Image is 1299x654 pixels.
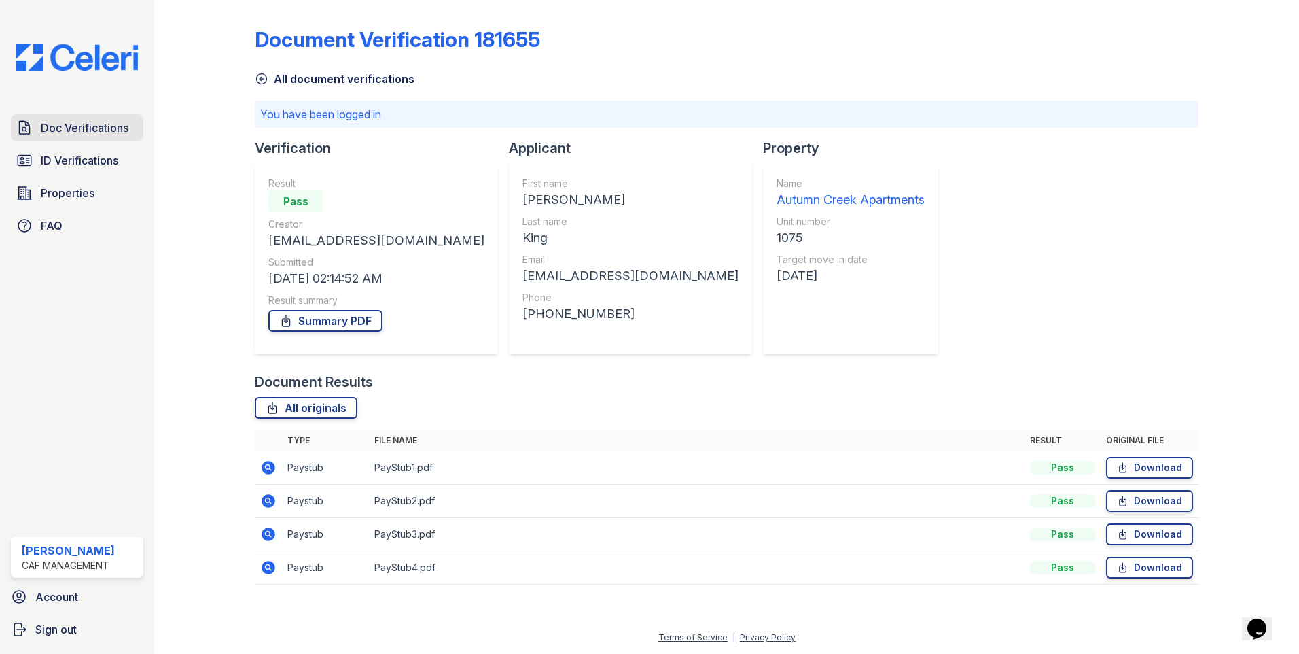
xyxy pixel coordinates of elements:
a: Terms of Service [658,632,728,642]
td: PayStub2.pdf [369,485,1025,518]
img: CE_Logo_Blue-a8612792a0a2168367f1c8372b55b34899dd931a85d93a1a3d3e32e68fde9ad4.png [5,44,149,71]
div: [PERSON_NAME] [22,543,115,559]
div: Last name [522,215,739,228]
div: [PHONE_NUMBER] [522,305,739,324]
div: 1075 [777,228,925,247]
a: Privacy Policy [740,632,796,642]
td: PayStub1.pdf [369,451,1025,485]
div: King [522,228,739,247]
td: PayStub3.pdf [369,518,1025,551]
span: Sign out [35,621,77,638]
a: FAQ [11,212,143,239]
a: Doc Verifications [11,114,143,141]
a: ID Verifications [11,147,143,174]
td: Paystub [282,551,369,585]
div: Pass [268,190,323,212]
a: Name Autumn Creek Apartments [777,177,925,209]
div: Document Verification 181655 [255,27,540,52]
a: Summary PDF [268,310,382,332]
div: [EMAIL_ADDRESS][DOMAIN_NAME] [268,231,484,250]
a: Download [1106,523,1193,545]
a: Download [1106,490,1193,512]
div: First name [522,177,739,190]
div: Property [763,139,949,158]
a: Download [1106,457,1193,479]
a: Sign out [5,616,149,643]
div: Document Results [255,373,373,392]
div: Phone [522,291,739,305]
div: Autumn Creek Apartments [777,190,925,209]
div: Applicant [509,139,763,158]
span: ID Verifications [41,152,118,169]
p: You have been logged in [260,106,1193,122]
div: Pass [1030,561,1095,574]
a: Download [1106,557,1193,579]
div: CAF Management [22,559,115,572]
div: Creator [268,218,484,231]
div: Result [268,177,484,190]
div: Pass [1030,494,1095,508]
div: Verification [255,139,509,158]
div: | [732,632,735,642]
div: Result summary [268,294,484,307]
th: Original file [1101,430,1198,451]
iframe: chat widget [1242,600,1285,640]
span: Account [35,589,78,605]
td: Paystub [282,485,369,518]
div: [EMAIL_ADDRESS][DOMAIN_NAME] [522,266,739,286]
div: Target move in date [777,253,925,266]
span: Doc Verifications [41,120,128,136]
div: [DATE] [777,266,925,286]
div: Pass [1030,461,1095,475]
td: Paystub [282,451,369,485]
a: All document verifications [255,71,414,87]
div: [PERSON_NAME] [522,190,739,209]
td: PayStub4.pdf [369,551,1025,585]
div: [DATE] 02:14:52 AM [268,269,484,288]
div: Unit number [777,215,925,228]
span: FAQ [41,218,63,234]
th: Type [282,430,369,451]
div: Email [522,253,739,266]
span: Properties [41,185,94,201]
div: Name [777,177,925,190]
div: Submitted [268,256,484,269]
th: File name [369,430,1025,451]
a: Properties [11,179,143,207]
a: Account [5,583,149,610]
div: Pass [1030,528,1095,541]
td: Paystub [282,518,369,551]
a: All originals [255,397,357,419]
th: Result [1025,430,1101,451]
